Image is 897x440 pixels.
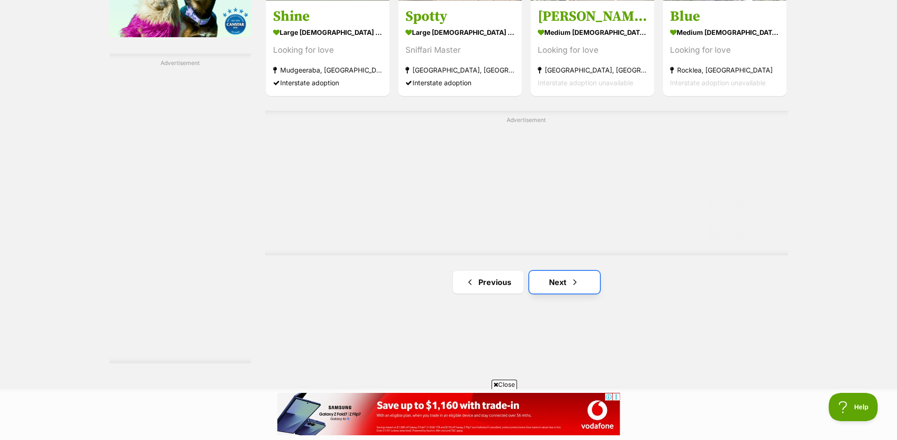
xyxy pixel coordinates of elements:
strong: Rocklea, [GEOGRAPHIC_DATA] [670,63,779,76]
strong: large [DEMOGRAPHIC_DATA] Dog [273,25,382,39]
h3: Spotty [405,7,515,25]
span: Interstate adoption unavailable [538,78,633,86]
iframe: Advertisement [110,71,251,354]
h3: Shine [273,7,382,25]
span: Interstate adoption unavailable [670,78,766,86]
span: Close [492,380,517,389]
div: Looking for love [273,43,382,56]
strong: medium [DEMOGRAPHIC_DATA] Dog [670,25,779,39]
div: Interstate adoption [273,76,382,89]
strong: Mudgeeraba, [GEOGRAPHIC_DATA] [273,63,382,76]
div: Advertisement [265,111,788,255]
nav: Pagination [265,271,788,293]
strong: [GEOGRAPHIC_DATA], [GEOGRAPHIC_DATA] [405,63,515,76]
a: Previous page [453,271,524,293]
div: Interstate adoption [405,76,515,89]
a: Next page [529,271,600,293]
div: Sniffari Master [405,43,515,56]
h3: Blue [670,7,779,25]
iframe: Advertisement [277,393,620,435]
div: Looking for love [538,43,647,56]
h3: [PERSON_NAME] [538,7,647,25]
strong: medium [DEMOGRAPHIC_DATA] Dog [538,25,647,39]
strong: [GEOGRAPHIC_DATA], [GEOGRAPHIC_DATA] [538,63,647,76]
iframe: Advertisement [298,128,755,246]
strong: large [DEMOGRAPHIC_DATA] Dog [405,25,515,39]
div: Looking for love [670,43,779,56]
div: Advertisement [110,54,251,363]
iframe: Help Scout Beacon - Open [829,393,878,421]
